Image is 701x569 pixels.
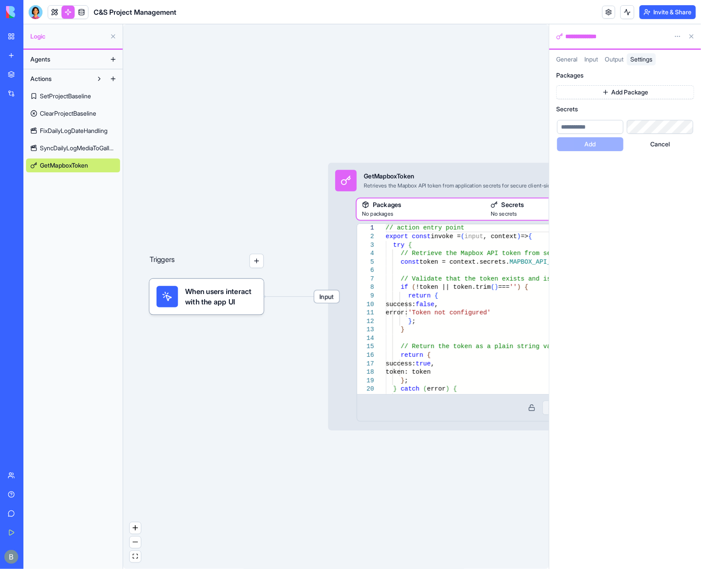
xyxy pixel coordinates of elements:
span: ( [461,233,465,240]
a: FixDailyLogDateHandling [26,124,120,138]
span: catch [401,385,419,392]
span: success: [386,301,416,307]
span: error: [386,309,408,316]
span: // Retrieve the Mapbox API token from secrets [401,250,570,257]
span: '' [509,284,517,291]
span: MAPBOX_API_TOKEN [509,258,570,265]
span: ) [446,385,450,392]
div: 14 [357,334,374,343]
span: false [416,301,434,307]
span: Actions [30,74,52,83]
span: Packages [373,200,401,209]
span: Secrets [556,106,578,112]
span: } [401,377,404,384]
span: token: token [386,369,431,375]
span: FixDailyLogDateHandling [40,126,108,135]
span: // Return the token as a plain string value [401,343,562,350]
span: Agents [30,55,50,64]
span: export [386,233,408,240]
span: if [401,284,408,291]
span: Logic [30,32,106,41]
div: 5 [357,258,374,266]
span: invoke = [431,233,461,240]
span: { [525,284,528,291]
div: 7 [357,275,374,283]
div: 1 [357,224,374,233]
div: 11 [357,309,374,317]
div: 6 [357,266,374,275]
span: { [453,385,457,392]
img: ACg8ocIug40qN1SCXJiinWdltW7QsPxROn8ZAVDlgOtPD8eQfXIZmw=s96-c [4,550,18,564]
span: true [416,360,431,367]
span: ClearProjectBaseline [40,109,96,118]
button: Actions [26,72,92,86]
span: Output [605,55,623,63]
span: SetProjectBaseline [40,92,91,100]
span: // Handle any unexpected errors gracefully [401,394,558,401]
a: SyncDailyLogMediaToGallery [26,141,120,155]
button: zoom out [130,537,141,548]
div: 18 [357,368,374,377]
button: Agents [26,52,106,66]
a: GetMapboxToken [26,158,120,172]
span: , context [483,233,517,240]
button: Add Package [556,85,694,99]
span: token = context.secrets. [420,258,510,265]
span: , [431,360,435,367]
span: C&S Project Management [94,7,176,17]
span: ; [412,317,416,324]
div: Triggers [150,225,264,314]
span: ) [517,284,521,291]
span: Input [314,291,339,303]
button: Cancel [627,137,693,151]
div: When users interact with the app UI [150,279,264,314]
span: { [408,241,412,248]
div: 9 [357,292,374,301]
span: ) [495,284,499,291]
a: SetProjectBaseline [26,89,120,103]
span: , [434,301,438,307]
span: ( [423,385,427,392]
span: const [412,233,430,240]
div: 3 [357,241,374,249]
div: 10 [357,300,374,309]
span: { [427,352,431,359]
span: return [408,292,431,299]
span: } [408,317,412,324]
span: Packages [556,72,584,78]
span: => [521,233,528,240]
span: } [393,385,397,392]
span: When users interact with the app UI [185,286,257,307]
div: 4 [357,249,374,258]
span: ) [517,233,521,240]
span: Secrets [502,200,524,209]
span: ; [404,377,408,384]
span: } [401,326,404,333]
div: 21 [357,394,374,402]
span: error [427,385,446,392]
div: 17 [357,359,374,368]
a: ClearProjectBaseline [26,107,120,120]
span: return [401,352,423,359]
span: { [434,292,438,299]
span: === [498,284,509,291]
span: ( [491,284,495,291]
div: 19 [357,376,374,385]
span: 'Token not configured' [408,309,491,316]
span: SyncDailyLogMediaToGallery [40,144,116,152]
button: zoom in [130,522,141,534]
span: GetMapboxToken [40,161,88,170]
span: const [401,258,419,265]
div: 13 [357,326,374,334]
img: logo [6,6,60,18]
div: 8 [357,283,374,292]
span: No packages [362,210,393,217]
span: General [556,55,577,63]
span: Settings [630,55,652,63]
span: { [528,233,532,240]
span: // Validate that the token exists and is not empty [401,275,588,282]
div: Retrieves the Mapbox API token from application secrets for secure client-side map rendering [364,182,590,189]
div: 20 [357,385,374,394]
div: GetMapboxToken [364,171,590,181]
div: 2 [357,233,374,241]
